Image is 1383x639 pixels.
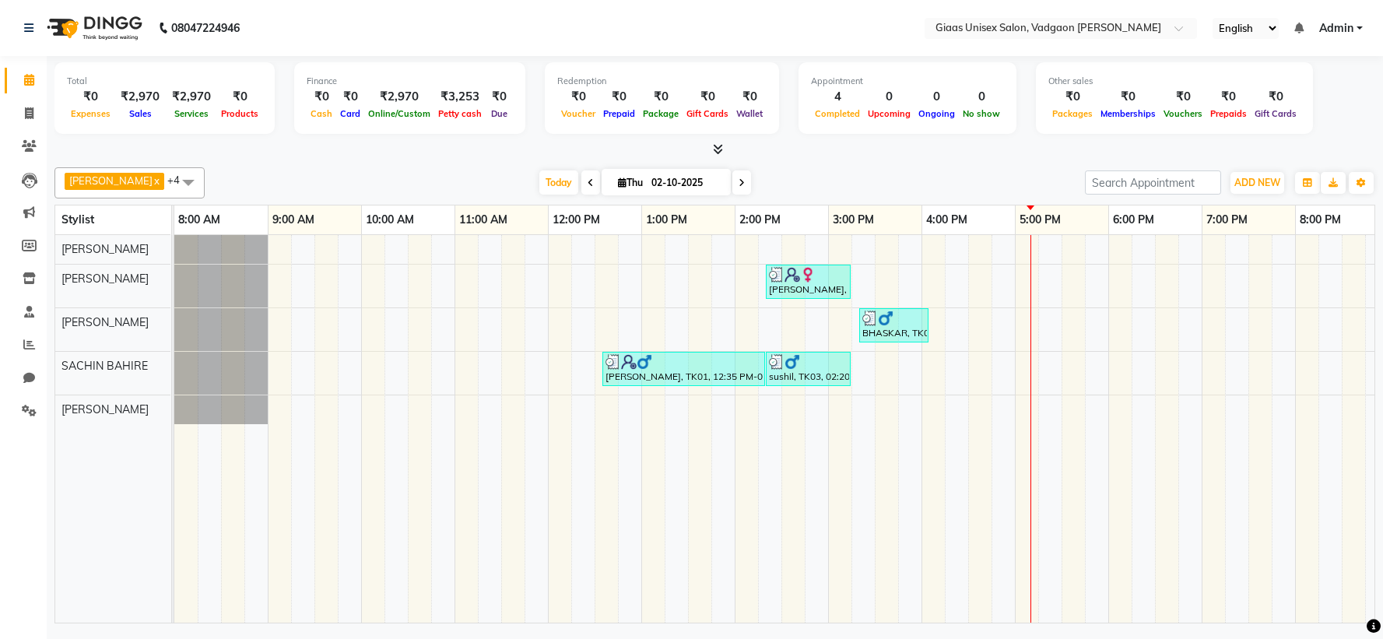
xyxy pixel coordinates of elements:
div: ₹2,970 [364,88,434,106]
div: ₹0 [217,88,262,106]
span: Cash [307,108,336,119]
a: 6:00 PM [1109,209,1158,231]
span: Products [217,108,262,119]
span: Ongoing [914,108,959,119]
div: ₹2,970 [166,88,217,106]
a: x [153,174,160,187]
span: Prepaid [599,108,639,119]
span: No show [959,108,1004,119]
span: Wallet [732,108,767,119]
span: [PERSON_NAME] [61,315,149,329]
span: [PERSON_NAME] [69,174,153,187]
div: ₹0 [1048,88,1097,106]
div: ₹0 [1160,88,1206,106]
span: +4 [167,174,191,186]
div: ₹0 [683,88,732,106]
span: Voucher [557,108,599,119]
div: 4 [811,88,864,106]
a: 12:00 PM [549,209,604,231]
img: logo [40,6,146,50]
div: Other sales [1048,75,1301,88]
span: Packages [1048,108,1097,119]
span: Online/Custom [364,108,434,119]
div: ₹0 [732,88,767,106]
div: ₹0 [599,88,639,106]
div: ₹0 [486,88,513,106]
div: Appointment [811,75,1004,88]
a: 1:00 PM [642,209,691,231]
button: ADD NEW [1230,172,1284,194]
span: Package [639,108,683,119]
div: 0 [864,88,914,106]
div: ₹3,253 [434,88,486,106]
span: [PERSON_NAME] [61,242,149,256]
a: 8:00 AM [174,209,224,231]
div: 0 [959,88,1004,106]
a: 2:00 PM [735,209,785,231]
a: 10:00 AM [362,209,418,231]
div: ₹0 [639,88,683,106]
div: Total [67,75,262,88]
a: 5:00 PM [1016,209,1065,231]
div: Redemption [557,75,767,88]
span: Sales [125,108,156,119]
span: Prepaids [1206,108,1251,119]
div: 0 [914,88,959,106]
div: [PERSON_NAME], TK02, 02:20 PM-03:15 PM, [DEMOGRAPHIC_DATA] Hair cut by master stylist,[DEMOGRAPHI... [767,267,849,297]
div: BHASKAR, TK04, 03:20 PM-04:05 PM, Nashi Hair spa ([DEMOGRAPHIC_DATA]),[PERSON_NAME] trim / shaving [861,311,927,340]
div: ₹0 [1206,88,1251,106]
div: ₹0 [336,88,364,106]
a: 11:00 AM [455,209,511,231]
span: [PERSON_NAME] [61,272,149,286]
span: SACHIN BAHIRE [61,359,148,373]
a: 4:00 PM [922,209,971,231]
span: Services [170,108,212,119]
div: ₹0 [1097,88,1160,106]
span: Memberships [1097,108,1160,119]
span: [PERSON_NAME] [61,402,149,416]
span: Upcoming [864,108,914,119]
span: Vouchers [1160,108,1206,119]
span: Stylist [61,212,94,226]
a: 9:00 AM [269,209,318,231]
input: Search Appointment [1085,170,1221,195]
div: ₹0 [67,88,114,106]
a: 8:00 PM [1296,209,1345,231]
input: 2025-10-02 [647,171,725,195]
b: 08047224946 [171,6,240,50]
div: ₹2,970 [114,88,166,106]
span: Card [336,108,364,119]
div: ₹0 [557,88,599,106]
span: Gift Cards [1251,108,1301,119]
div: ₹0 [1251,88,1301,106]
span: Admin [1319,20,1353,37]
span: ADD NEW [1234,177,1280,188]
span: Gift Cards [683,108,732,119]
span: Completed [811,108,864,119]
span: Petty cash [434,108,486,119]
span: Due [487,108,511,119]
span: Today [539,170,578,195]
div: sushil, TK03, 02:20 PM-03:15 PM, [DEMOGRAPHIC_DATA] Haircut by master stylist,[PERSON_NAME] trim ... [767,354,849,384]
div: ₹0 [307,88,336,106]
a: 7:00 PM [1202,209,1251,231]
span: Thu [614,177,647,188]
div: [PERSON_NAME], TK01, 12:35 PM-02:20 PM, Colour for [DEMOGRAPHIC_DATA] global colour,Colour for [D... [604,354,763,384]
div: Finance [307,75,513,88]
span: Expenses [67,108,114,119]
a: 3:00 PM [829,209,878,231]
